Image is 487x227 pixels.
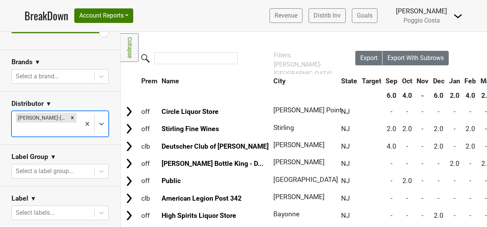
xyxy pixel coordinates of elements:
[462,89,478,102] th: 4.0
[123,210,135,221] img: Arrow right
[74,8,133,23] button: Account Reports
[273,158,325,166] span: [PERSON_NAME]
[273,193,325,201] span: [PERSON_NAME]
[434,143,443,150] span: 2.0
[453,11,462,21] img: Dropdown Menu
[438,177,440,185] span: -
[341,177,350,185] span: NJ
[434,125,443,133] span: 2.0
[121,74,139,88] th: &nbsp;: activate to sort column ascending
[341,143,350,150] span: NJ
[162,212,236,219] a: High Spirits Liquor Store
[406,143,408,150] span: -
[391,212,392,219] span: -
[139,208,159,224] td: off
[270,8,302,23] a: Revenue
[162,125,219,133] a: Stirling Fine Wines
[406,160,408,167] span: -
[434,212,443,219] span: 2.0
[123,123,135,135] img: Arrow right
[400,89,414,102] th: 4.0
[431,74,446,88] th: Dec: activate to sort column ascending
[391,108,392,115] span: -
[469,108,471,115] span: -
[46,99,52,109] span: ▼
[415,74,431,88] th: Nov: activate to sort column ascending
[469,212,471,219] span: -
[341,125,350,133] span: NJ
[402,125,412,133] span: 2.0
[485,143,487,150] span: -
[391,160,392,167] span: -
[391,177,392,185] span: -
[400,74,414,88] th: Oct: activate to sort column ascending
[384,89,399,102] th: 6.0
[360,74,383,88] th: Target: activate to sort column ascending
[387,143,396,150] span: 4.0
[16,113,68,123] div: [PERSON_NAME]-[GEOGRAPHIC_DATA]
[339,74,359,88] th: State: activate to sort column ascending
[447,89,462,102] th: 2.0
[362,77,381,85] span: Target
[341,108,350,115] span: NJ
[123,106,135,117] img: Arrow right
[139,74,159,88] th: Prem: activate to sort column ascending
[387,125,396,133] span: 2.0
[123,141,135,152] img: Arrow right
[422,143,423,150] span: -
[485,212,487,219] span: -
[11,153,48,161] h3: Label Group
[422,160,423,167] span: -
[11,100,44,108] h3: Distributor
[485,195,487,202] span: -
[139,103,159,120] td: off
[454,108,456,115] span: -
[447,74,462,88] th: Jan: activate to sort column ascending
[469,195,471,202] span: -
[454,125,456,133] span: -
[162,160,263,167] a: [PERSON_NAME] Bottle King - D...
[382,51,449,65] button: Export With Subrows
[139,121,159,137] td: off
[30,194,36,203] span: ▼
[469,160,471,167] span: -
[422,195,423,202] span: -
[450,160,459,167] span: 2.0
[273,176,338,183] span: [GEOGRAPHIC_DATA]
[162,77,179,85] span: Name
[415,89,431,102] th: -
[162,108,219,115] a: Circle Liquor Store
[485,125,487,133] span: -
[438,195,440,202] span: -
[422,177,423,185] span: -
[396,6,447,16] div: [PERSON_NAME]
[384,74,399,88] th: Sep: activate to sort column ascending
[139,173,159,189] td: off
[160,74,271,88] th: Name: activate to sort column ascending
[139,190,159,206] td: clb
[274,61,332,77] span: [PERSON_NAME]-[GEOGRAPHIC_DATA]
[34,58,41,67] span: ▼
[341,195,350,202] span: NJ
[341,160,350,167] span: NJ
[123,175,135,187] img: Arrow right
[141,77,157,85] span: Prem
[139,138,159,154] td: clb
[121,33,139,62] a: Collapse
[431,89,446,102] th: 6.0
[162,195,242,202] a: American Legion Post 342
[11,58,33,66] h3: Brands
[466,143,475,150] span: 2.0
[454,195,456,202] span: -
[309,8,346,23] a: Distrib Inv
[341,212,350,219] span: NJ
[454,143,456,150] span: -
[274,51,334,78] div: Filters:
[68,113,77,123] div: Remove MS Walker-NJ
[139,155,159,172] td: off
[406,212,408,219] span: -
[355,51,383,65] button: Export
[387,54,444,62] span: Export With Subrows
[273,106,342,114] span: [PERSON_NAME] Point
[123,158,135,169] img: Arrow right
